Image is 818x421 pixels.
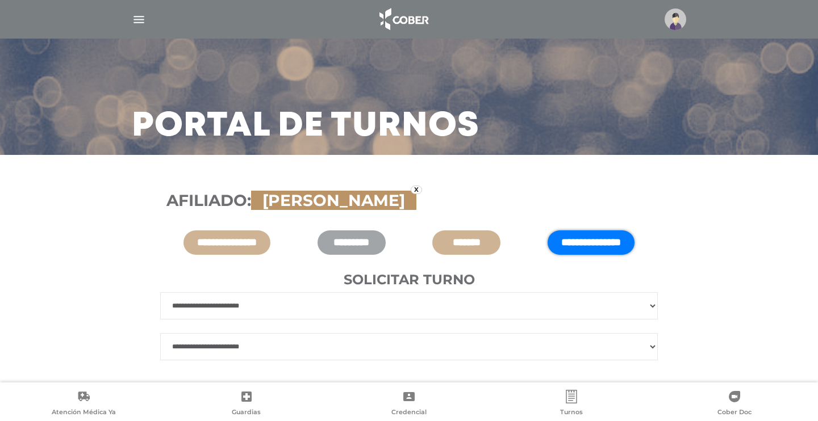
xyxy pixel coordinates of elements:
h3: Portal de turnos [132,112,479,141]
span: Guardias [232,408,261,418]
span: Cober Doc [717,408,752,418]
a: x [411,186,422,194]
img: Cober_menu-lines-white.svg [132,12,146,27]
span: Turnos [560,408,583,418]
a: Cober Doc [653,390,816,419]
span: Atención Médica Ya [52,408,116,418]
a: Credencial [328,390,490,419]
h3: Afiliado: [166,191,652,210]
h4: Solicitar turno [160,272,658,288]
img: logo_cober_home-white.png [373,6,433,33]
span: [PERSON_NAME] [257,191,411,210]
img: profile-placeholder.svg [665,9,686,30]
a: Turnos [490,390,653,419]
span: Credencial [391,408,427,418]
a: Atención Médica Ya [2,390,165,419]
a: Guardias [165,390,327,419]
